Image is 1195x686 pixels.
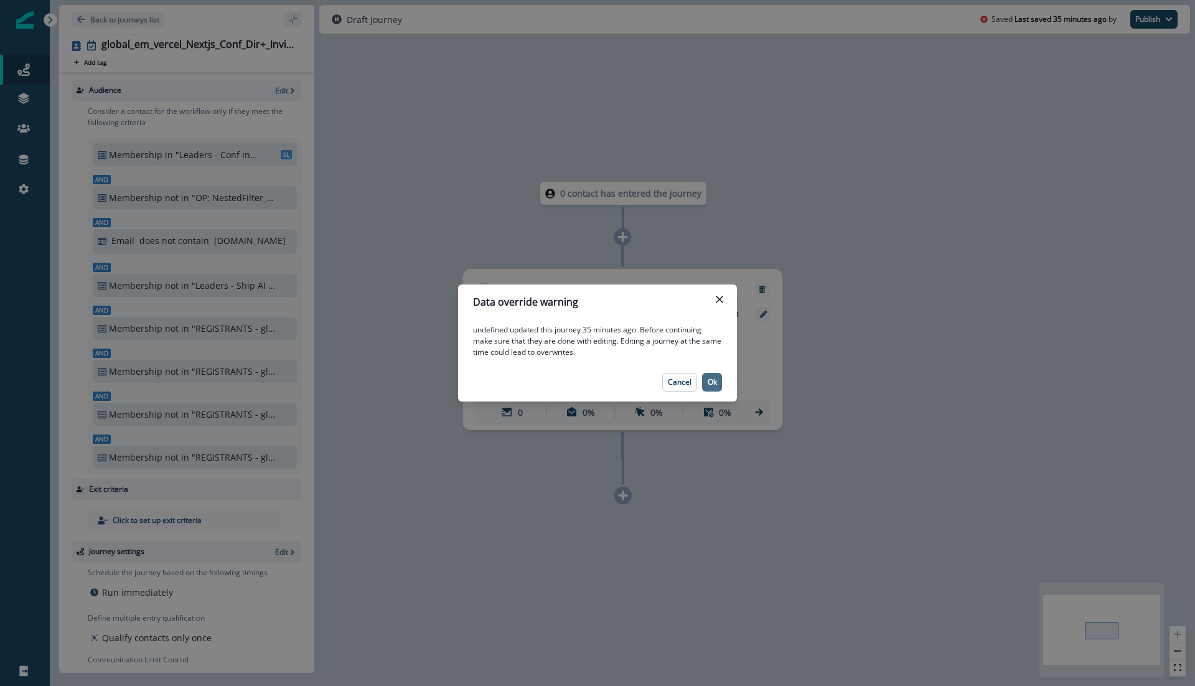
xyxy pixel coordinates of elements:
p: Ok [708,378,717,387]
p: Data override warning [473,294,578,309]
button: Close [710,289,729,309]
p: undefined updated this journey 35 minutes ago. Before continuing make sure that they are done wit... [473,324,722,358]
button: Cancel [662,373,697,392]
p: Cancel [668,378,691,387]
button: Ok [702,373,722,392]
